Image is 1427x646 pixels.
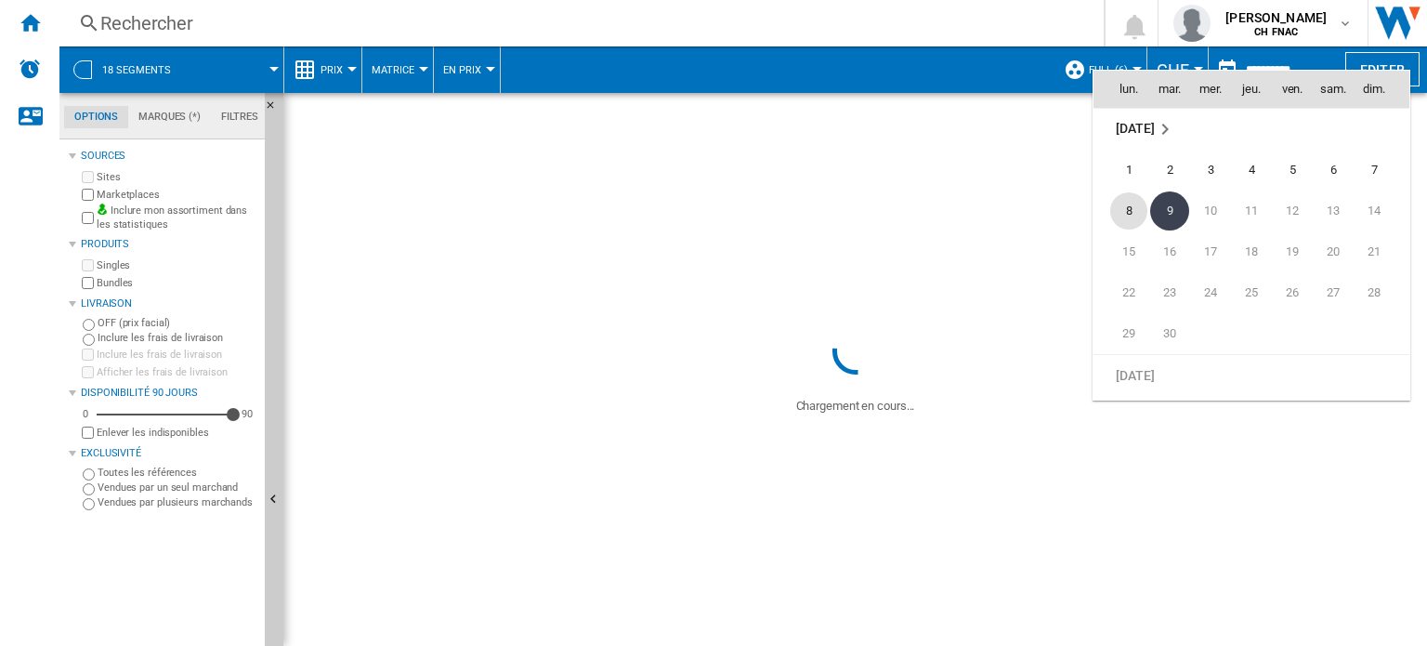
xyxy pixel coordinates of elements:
[1110,192,1147,230] span: 8
[1116,122,1154,137] span: [DATE]
[1149,231,1190,272] td: Tuesday September 16 2025
[1093,109,1409,151] td: September 2025
[1233,152,1270,189] span: 4
[1093,109,1409,151] tr: Week undefined
[1093,313,1149,355] td: Monday September 29 2025
[1272,231,1313,272] td: Friday September 19 2025
[1313,191,1354,231] td: Saturday September 13 2025
[1313,150,1354,191] td: Saturday September 6 2025
[1149,272,1190,313] td: Tuesday September 23 2025
[1231,150,1272,191] td: Thursday September 4 2025
[1093,313,1409,355] tr: Week 5
[1354,150,1409,191] td: Sunday September 7 2025
[1093,231,1409,272] tr: Week 3
[1355,152,1393,189] span: 7
[1192,152,1229,189] span: 3
[1313,231,1354,272] td: Saturday September 20 2025
[1093,191,1409,231] tr: Week 2
[1190,191,1231,231] td: Wednesday September 10 2025
[1272,272,1313,313] td: Friday September 26 2025
[1149,191,1190,231] td: Tuesday September 9 2025
[1313,71,1354,108] th: sam.
[1093,150,1409,191] tr: Week 1
[1272,191,1313,231] td: Friday September 12 2025
[1190,272,1231,313] td: Wednesday September 24 2025
[1274,152,1311,189] span: 5
[1272,71,1313,108] th: ven.
[1110,152,1147,189] span: 1
[1231,231,1272,272] td: Thursday September 18 2025
[1093,231,1149,272] td: Monday September 15 2025
[1231,191,1272,231] td: Thursday September 11 2025
[1149,313,1190,355] td: Tuesday September 30 2025
[1190,231,1231,272] td: Wednesday September 17 2025
[1231,71,1272,108] th: jeu.
[1149,71,1190,108] th: mar.
[1313,272,1354,313] td: Saturday September 27 2025
[1093,71,1149,108] th: lun.
[1354,272,1409,313] td: Sunday September 28 2025
[1093,150,1149,191] td: Monday September 1 2025
[1272,150,1313,191] td: Friday September 5 2025
[1151,152,1188,189] span: 2
[1093,71,1409,399] md-calendar: Calendar
[1093,355,1409,397] tr: Week undefined
[1093,191,1149,231] td: Monday September 8 2025
[1354,231,1409,272] td: Sunday September 21 2025
[1093,272,1409,313] tr: Week 4
[1354,191,1409,231] td: Sunday September 14 2025
[1354,71,1409,108] th: dim.
[1149,150,1190,191] td: Tuesday September 2 2025
[1150,191,1189,231] span: 9
[1231,272,1272,313] td: Thursday September 25 2025
[1190,150,1231,191] td: Wednesday September 3 2025
[1315,152,1352,189] span: 6
[1190,71,1231,108] th: mer.
[1116,368,1154,383] span: [DATE]
[1093,272,1149,313] td: Monday September 22 2025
